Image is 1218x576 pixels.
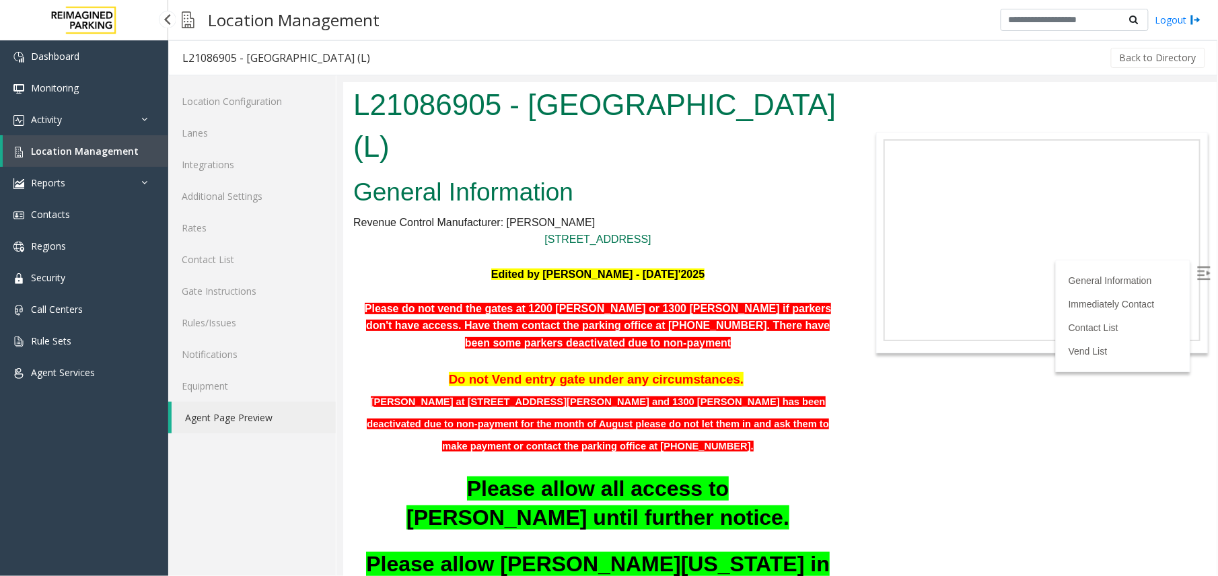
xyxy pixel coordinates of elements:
[168,117,336,149] a: Lanes
[13,210,24,221] img: 'icon'
[31,271,65,284] span: Security
[725,240,775,251] a: Contact List
[13,83,24,94] img: 'icon'
[1111,48,1205,68] button: Back to Directory
[31,334,71,347] span: Rule Sets
[13,147,24,157] img: 'icon'
[31,113,62,126] span: Activity
[168,338,336,370] a: Notifications
[148,186,361,198] font: Edited by [PERSON_NAME] - [DATE]'2025
[201,151,308,163] a: [STREET_ADDRESS]
[725,264,764,275] a: Vend List
[13,52,24,63] img: 'icon'
[13,115,24,126] img: 'icon'
[3,135,168,167] a: Location Management
[22,221,489,266] span: Please do not vend the gates at 1200 [PERSON_NAME] or 1300 [PERSON_NAME] if parkers don't have ac...
[13,178,24,189] img: 'icon'
[168,275,336,307] a: Gate Instructions
[168,370,336,402] a: Equipment
[63,394,446,447] span: Please allow all access to [PERSON_NAME] until further notice.
[168,212,336,244] a: Rates
[13,242,24,252] img: 'icon'
[13,368,24,379] img: 'icon'
[13,305,24,316] img: 'icon'
[725,217,812,227] a: Immediately Contact
[10,2,499,85] h1: L21086905 - [GEOGRAPHIC_DATA] (L)
[13,336,24,347] img: 'icon'
[854,184,867,198] img: Open/Close Sidebar Menu
[168,85,336,117] a: Location Configuration
[182,3,194,36] img: pageIcon
[10,93,499,128] h2: General Information
[106,290,401,304] span: Do not Vend entry gate under any circumstances.
[31,208,70,221] span: Contacts
[725,193,809,204] a: General Information
[182,49,370,67] div: L21086905 - [GEOGRAPHIC_DATA] (L)
[24,314,486,370] font: [PERSON_NAME] at [STREET_ADDRESS][PERSON_NAME] and 1300 [PERSON_NAME] has been deactivated due to...
[10,135,252,146] span: Revenue Control Manufacturer: [PERSON_NAME]
[168,244,336,275] a: Contact List
[31,240,66,252] span: Regions
[168,307,336,338] a: Rules/Issues
[13,273,24,284] img: 'icon'
[1155,13,1201,27] a: Logout
[31,176,65,189] span: Reports
[201,3,386,36] h3: Location Management
[172,402,336,433] a: Agent Page Preview
[1190,13,1201,27] img: logout
[15,470,487,523] span: Please allow [PERSON_NAME][US_STATE] in and out access until
[31,303,83,316] span: Call Centers
[168,180,336,212] a: Additional Settings
[31,366,95,379] span: Agent Services
[31,81,79,94] span: Monitoring
[168,149,336,180] a: Integrations
[31,50,79,63] span: Dashboard
[31,145,139,157] span: Location Management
